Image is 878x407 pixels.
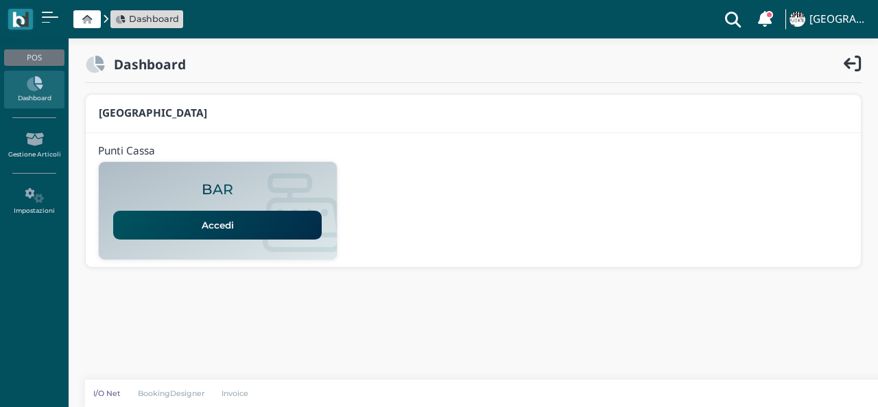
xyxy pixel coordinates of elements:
[4,183,64,220] a: Impostazioni
[98,146,155,157] h4: Punti Cassa
[99,106,207,120] b: [GEOGRAPHIC_DATA]
[4,71,64,108] a: Dashboard
[4,49,64,66] div: POS
[105,57,186,71] h2: Dashboard
[787,3,870,36] a: ... [GEOGRAPHIC_DATA]
[781,364,866,395] iframe: Help widget launcher
[809,14,870,25] h4: [GEOGRAPHIC_DATA]
[202,182,233,198] h2: BAR
[790,12,805,27] img: ...
[4,126,64,164] a: Gestione Articoli
[12,12,28,27] img: logo
[113,211,322,240] a: Accedi
[115,12,179,25] a: Dashboard
[129,12,179,25] span: Dashboard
